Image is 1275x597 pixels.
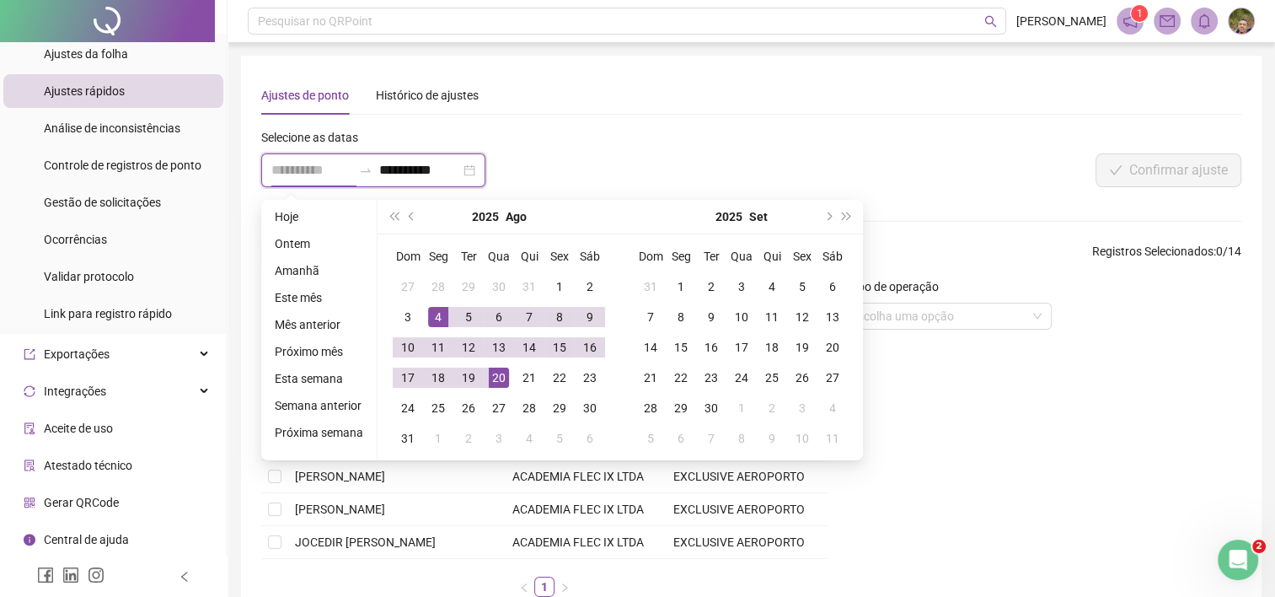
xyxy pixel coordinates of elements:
td: 2025-10-07 [696,423,726,454]
div: 9 [701,307,721,327]
span: sync [24,385,35,397]
span: qrcode [24,497,35,508]
div: 27 [822,368,843,388]
td: 2025-10-08 [726,423,757,454]
td: 2025-08-14 [514,332,544,363]
td: 2025-09-09 [696,302,726,332]
td: 2025-08-30 [575,393,605,423]
li: Próxima página [554,577,575,597]
td: 2025-09-08 [666,302,696,332]
div: 26 [792,368,812,388]
th: Seg [423,241,453,272]
li: Este mês [268,288,370,308]
span: 1 [1137,8,1143,19]
td: 2025-09-04 [757,272,787,302]
div: 18 [762,337,782,358]
div: 1 [428,428,448,449]
span: EXCLUSIVE AEROPORTO [672,503,804,516]
div: 21 [519,368,539,388]
li: Página anterior [514,577,534,597]
td: 2025-09-03 [726,272,757,302]
div: 12 [792,307,812,327]
div: 31 [398,428,418,449]
button: month panel [749,200,768,234]
td: 2025-07-27 [393,272,423,302]
td: 2025-09-01 [666,272,696,302]
span: ACADEMIA FLEC IX LTDA [512,535,644,549]
td: 2025-08-09 [575,302,605,332]
td: 2025-07-28 [423,272,453,302]
td: 2025-09-05 [544,423,575,454]
div: 13 [489,337,509,358]
li: Hoje [268,207,370,227]
td: 2025-08-13 [484,332,514,363]
span: Atestado técnico [44,459,132,472]
img: 90845 [1229,8,1254,34]
div: 7 [519,307,539,327]
div: 29 [671,398,691,418]
label: Tipo de operação [841,277,950,296]
th: Seg [666,241,696,272]
span: ACADEMIA FLEC IX LTDA [512,470,644,483]
div: 3 [731,277,752,297]
button: next-year [818,200,837,234]
div: 24 [398,398,418,418]
div: 3 [792,398,812,418]
div: 2 [580,277,600,297]
div: 25 [762,368,782,388]
span: Ajustes da folha [44,47,128,61]
div: 28 [640,398,661,418]
span: Exportações [44,347,110,361]
td: 2025-10-06 [666,423,696,454]
td: 2025-08-06 [484,302,514,332]
td: 2025-08-05 [453,302,484,332]
div: 27 [489,398,509,418]
li: Esta semana [268,368,370,389]
div: 14 [519,337,539,358]
td: 2025-09-27 [817,363,848,393]
button: right [554,577,575,597]
td: 2025-08-08 [544,302,575,332]
th: Sáb [817,241,848,272]
li: Ontem [268,234,370,254]
td: 2025-09-06 [575,423,605,454]
th: Sex [787,241,817,272]
td: 2025-09-18 [757,332,787,363]
li: Próxima semana [268,422,370,443]
div: 11 [822,428,843,449]
td: 2025-10-09 [757,423,787,454]
div: 3 [489,428,509,449]
span: EXCLUSIVE AEROPORTO [672,470,804,483]
div: 30 [580,398,600,418]
td: 2025-09-04 [514,423,544,454]
td: 2025-08-31 [635,272,666,302]
li: Mês anterior [268,315,370,335]
td: 2025-09-23 [696,363,726,393]
a: 1 [535,578,554,596]
span: solution [24,460,35,471]
td: 2025-09-05 [787,272,817,302]
td: 2025-08-15 [544,332,575,363]
div: 10 [398,337,418,358]
td: 2025-08-26 [453,393,484,423]
td: 2025-08-20 [484,363,514,393]
div: 17 [398,368,418,388]
td: 2025-07-31 [514,272,544,302]
div: 2 [762,398,782,418]
th: Dom [393,241,423,272]
div: 5 [549,428,570,449]
div: 29 [549,398,570,418]
span: ACADEMIA FLEC IX LTDA [512,503,644,516]
td: 2025-09-03 [484,423,514,454]
span: search [984,15,997,28]
td: 2025-08-28 [514,393,544,423]
td: 2025-09-12 [787,302,817,332]
span: info-circle [24,534,35,546]
th: Qua [726,241,757,272]
td: 2025-08-18 [423,363,453,393]
div: 1 [671,277,691,297]
div: 1 [549,277,570,297]
div: 31 [519,277,539,297]
td: 2025-08-25 [423,393,453,423]
span: JOCEDIR [PERSON_NAME] [295,535,436,549]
